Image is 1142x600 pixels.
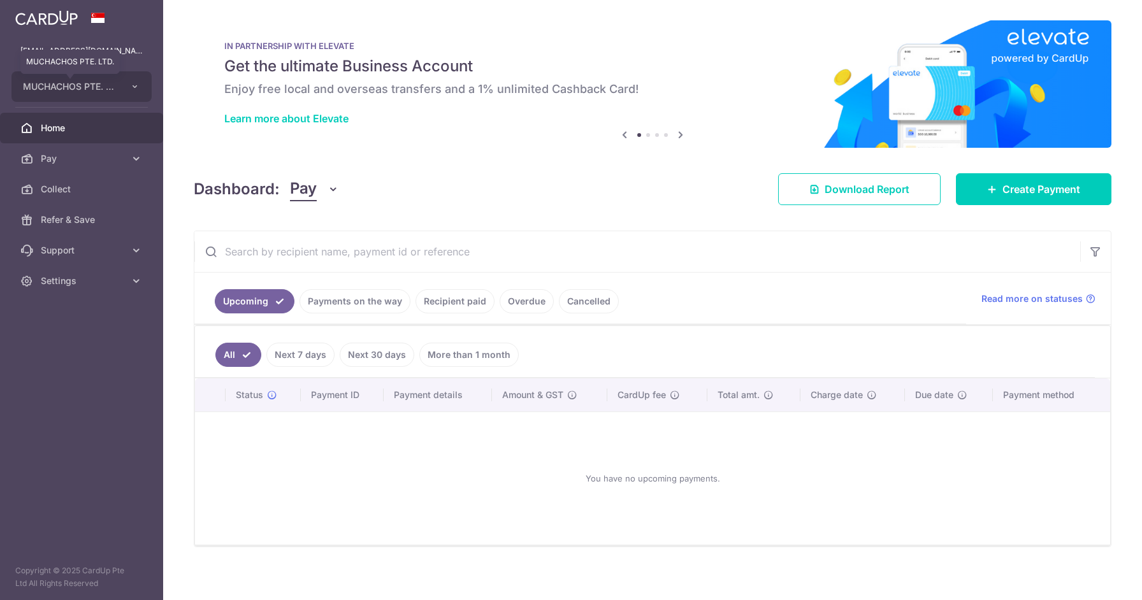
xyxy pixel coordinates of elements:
[416,289,495,313] a: Recipient paid
[215,289,294,313] a: Upcoming
[981,292,1083,305] span: Read more on statuses
[194,231,1080,272] input: Search by recipient name, payment id or reference
[618,389,666,401] span: CardUp fee
[194,178,280,201] h4: Dashboard:
[290,177,317,201] span: Pay
[41,122,125,134] span: Home
[194,20,1111,148] img: Renovation banner
[210,422,1095,534] div: You have no upcoming payments.
[41,275,125,287] span: Settings
[41,213,125,226] span: Refer & Save
[419,343,519,367] a: More than 1 month
[825,182,909,197] span: Download Report
[224,41,1081,51] p: IN PARTNERSHIP WITH ELEVATE
[981,292,1095,305] a: Read more on statuses
[20,50,120,74] div: MUCHACHOS PTE. LTD.
[502,389,563,401] span: Amount & GST
[340,343,414,367] a: Next 30 days
[15,10,78,25] img: CardUp
[778,173,941,205] a: Download Report
[23,80,117,93] span: MUCHACHOS PTE. LTD.
[718,389,760,401] span: Total amt.
[915,389,953,401] span: Due date
[290,177,339,201] button: Pay
[11,71,152,102] button: MUCHACHOS PTE. LTD.MUCHACHOS PTE. LTD.
[811,389,863,401] span: Charge date
[301,378,384,411] th: Payment ID
[1002,182,1080,197] span: Create Payment
[41,244,125,257] span: Support
[993,378,1110,411] th: Payment method
[224,82,1081,97] h6: Enjoy free local and overseas transfers and a 1% unlimited Cashback Card!
[956,173,1111,205] a: Create Payment
[236,389,263,401] span: Status
[224,56,1081,76] h5: Get the ultimate Business Account
[559,289,619,313] a: Cancelled
[300,289,410,313] a: Payments on the way
[500,289,554,313] a: Overdue
[384,378,491,411] th: Payment details
[224,112,349,125] a: Learn more about Elevate
[41,183,125,196] span: Collect
[266,343,335,367] a: Next 7 days
[215,343,261,367] a: All
[41,152,125,165] span: Pay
